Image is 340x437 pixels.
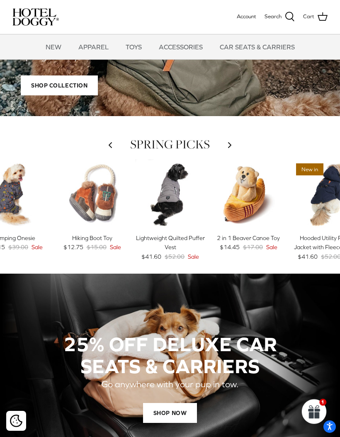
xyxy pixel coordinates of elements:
[57,159,127,229] a: Hiking Boot Toy
[37,377,303,392] p: Go anywhere with your pup in tow.
[265,12,282,21] span: Search
[296,163,323,175] span: New in
[6,411,26,431] div: Cookie policy
[135,233,205,252] div: Lightweight Quilted Puffer Vest
[38,34,69,59] a: NEW
[139,163,169,175] span: 20% off
[141,252,161,261] span: $41.60
[135,159,205,229] a: Lightweight Quilted Puffer Vest
[220,243,240,252] span: $14.45
[165,252,185,261] span: $52.00
[303,12,314,21] span: Cart
[237,12,256,21] a: Account
[87,243,107,252] span: $15.00
[9,414,23,428] button: Cookie policy
[188,252,199,261] span: Sale
[12,8,59,26] img: hoteldoggycom
[32,243,43,252] span: Sale
[57,233,127,252] a: Hiking Boot Toy $12.75 $15.00 Sale
[243,243,263,252] span: $17.00
[214,233,284,252] a: 2 in 1 Beaver Canoe Toy $14.45 $17.00 Sale
[135,233,205,261] a: Lightweight Quilted Puffer Vest $41.60 $52.00 Sale
[57,233,127,243] div: Hiking Boot Toy
[266,243,277,252] span: Sale
[218,163,247,175] span: 15% off
[214,233,284,243] div: 2 in 1 Beaver Canoe Toy
[61,163,91,175] span: 15% off
[37,333,303,377] h2: 25% OFF DELUXE CAR SEATS & CARRIERS
[8,243,28,252] span: $39.00
[130,136,210,153] a: SPRING PICKS
[10,415,22,427] img: Cookie policy
[214,159,284,229] a: 2 in 1 Beaver Canoe Toy
[237,13,256,19] span: Account
[265,12,295,22] a: Search
[21,76,98,96] span: Shop Collection
[298,252,318,261] span: $41.60
[143,403,197,423] span: SHOP NOW
[71,34,116,59] a: APPAREL
[303,12,328,22] a: Cart
[118,34,149,59] a: TOYS
[151,34,210,59] a: ACCESSORIES
[212,34,302,59] a: CAR SEATS & CARRIERS
[63,243,83,252] span: $12.75
[110,243,121,252] span: Sale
